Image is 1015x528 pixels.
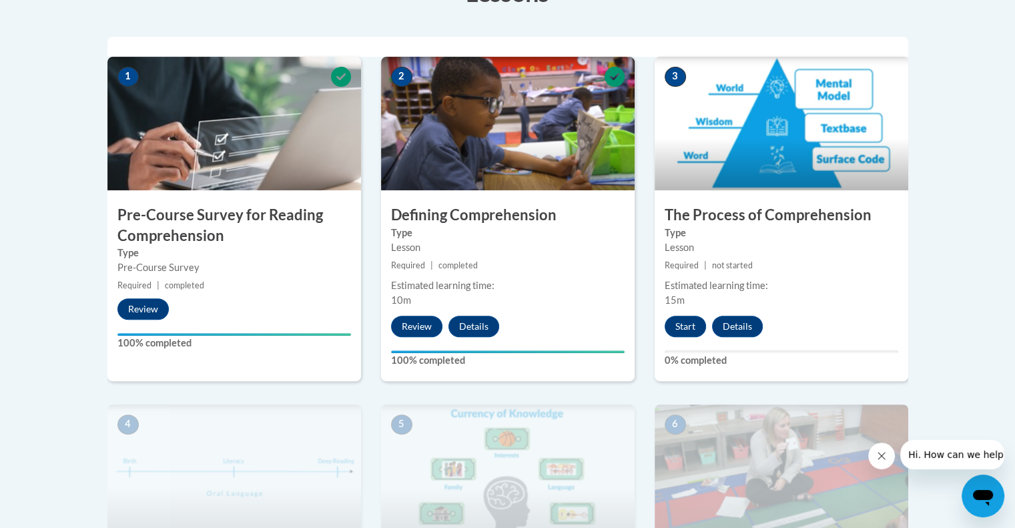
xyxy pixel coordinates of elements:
span: 4 [117,415,139,435]
button: Start [665,316,706,337]
span: 5 [391,415,412,435]
iframe: Message from company [900,440,1004,469]
button: Review [117,298,169,320]
span: completed [438,260,478,270]
button: Details [448,316,499,337]
span: 1 [117,67,139,87]
img: Course Image [655,57,908,190]
span: completed [165,280,204,290]
span: 10m [391,294,411,306]
label: 0% completed [665,353,898,368]
label: 100% completed [391,353,625,368]
div: Your progress [391,350,625,353]
div: Pre-Course Survey [117,260,351,275]
label: 100% completed [117,336,351,350]
span: 15m [665,294,685,306]
span: Hi. How can we help? [8,9,108,20]
button: Review [391,316,442,337]
div: Lesson [665,240,898,255]
h3: Pre-Course Survey for Reading Comprehension [107,205,361,246]
span: Required [391,260,425,270]
div: Your progress [117,333,351,336]
img: Course Image [381,57,635,190]
span: 3 [665,67,686,87]
span: | [157,280,159,290]
div: Estimated learning time: [391,278,625,293]
span: 6 [665,415,686,435]
button: Details [712,316,763,337]
label: Type [665,226,898,240]
span: not started [712,260,753,270]
iframe: Close message [868,443,895,469]
div: Estimated learning time: [665,278,898,293]
label: Type [391,226,625,240]
h3: Defining Comprehension [381,205,635,226]
span: | [430,260,433,270]
iframe: Button to launch messaging window [962,475,1004,517]
img: Course Image [107,57,361,190]
span: Required [117,280,151,290]
span: 2 [391,67,412,87]
span: Required [665,260,699,270]
h3: The Process of Comprehension [655,205,908,226]
div: Lesson [391,240,625,255]
span: | [704,260,707,270]
label: Type [117,246,351,260]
